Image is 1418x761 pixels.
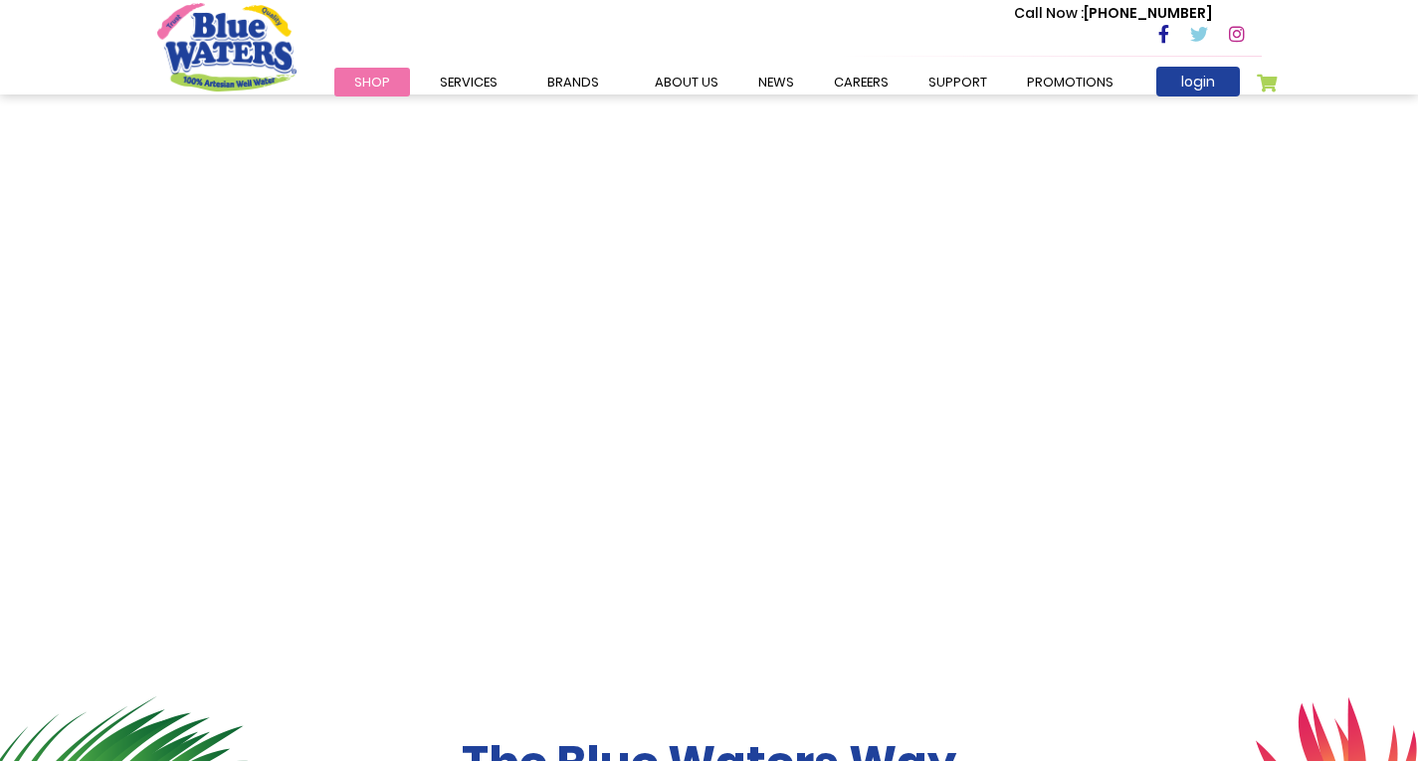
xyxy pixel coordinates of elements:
[157,3,297,91] a: store logo
[738,68,814,96] a: News
[1014,3,1084,23] span: Call Now :
[635,68,738,96] a: about us
[814,68,909,96] a: careers
[547,73,599,92] span: Brands
[909,68,1007,96] a: support
[1156,67,1240,96] a: login
[1014,3,1212,24] p: [PHONE_NUMBER]
[440,73,498,92] span: Services
[1007,68,1133,96] a: Promotions
[354,73,390,92] span: Shop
